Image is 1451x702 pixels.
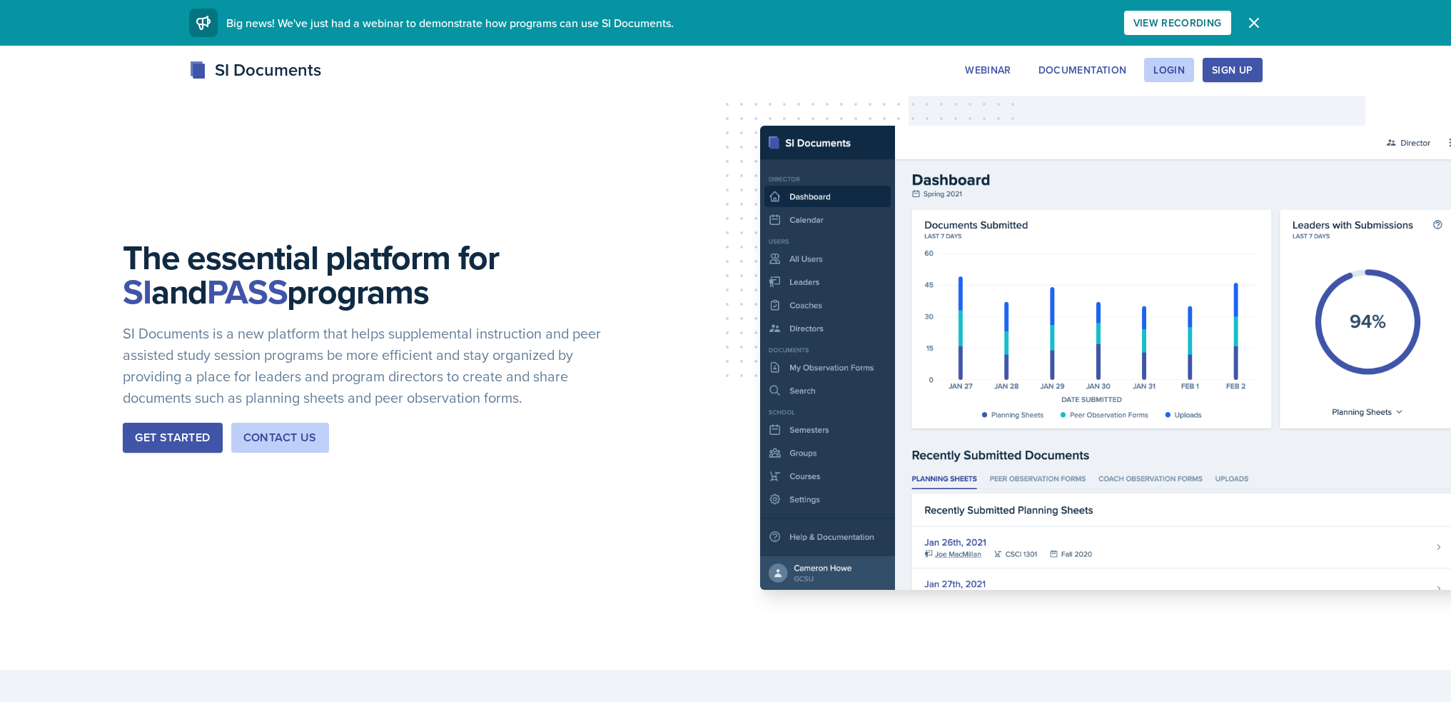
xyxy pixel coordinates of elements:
div: View Recording [1133,17,1222,29]
button: Documentation [1029,58,1136,82]
div: Get Started [135,429,210,446]
span: Big news! We've just had a webinar to demonstrate how programs can use SI Documents. [226,15,674,31]
div: SI Documents [189,57,321,83]
button: Get Started [123,423,222,453]
div: Sign Up [1212,64,1253,76]
div: Contact Us [243,429,317,446]
button: Sign Up [1203,58,1262,82]
div: Webinar [965,64,1011,76]
button: Webinar [956,58,1020,82]
div: Login [1153,64,1185,76]
button: Contact Us [231,423,329,453]
button: View Recording [1124,11,1231,35]
button: Login [1144,58,1194,82]
div: Documentation [1038,64,1127,76]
